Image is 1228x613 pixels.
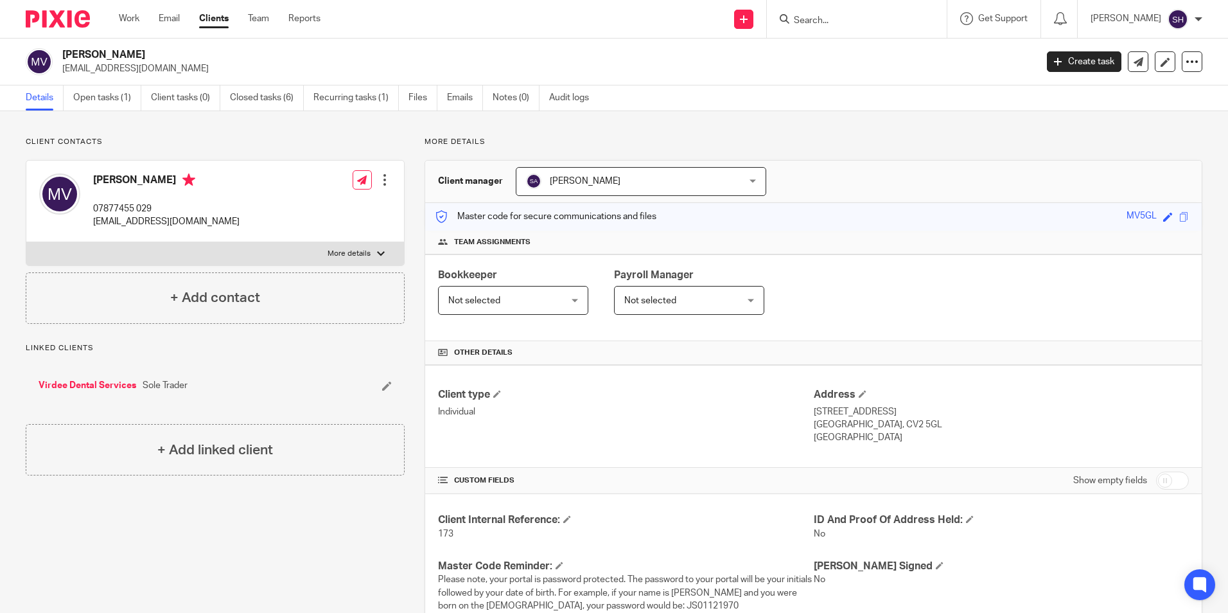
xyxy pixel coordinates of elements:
a: Client tasks (0) [151,85,220,111]
img: svg%3E [526,173,541,189]
img: svg%3E [26,48,53,75]
p: [GEOGRAPHIC_DATA] [814,431,1189,444]
h4: + Add linked client [157,440,273,460]
p: Client contacts [26,137,405,147]
span: Not selected [624,296,676,305]
div: MV5GL [1127,209,1157,224]
h4: [PERSON_NAME] Signed [814,560,1189,573]
a: Notes (0) [493,85,539,111]
h4: [PERSON_NAME] [93,173,240,190]
a: Recurring tasks (1) [313,85,399,111]
a: Open tasks (1) [73,85,141,111]
img: svg%3E [39,173,80,215]
h4: + Add contact [170,288,260,308]
span: 173 [438,529,453,538]
span: Please note, your portal is password protected. The password to your portal will be your initials... [438,575,812,610]
p: [STREET_ADDRESS] [814,405,1189,418]
a: Files [408,85,437,111]
p: [PERSON_NAME] [1091,12,1161,25]
span: Get Support [978,14,1028,23]
h4: Master Code Reminder: [438,560,813,573]
span: [PERSON_NAME] [550,177,620,186]
p: 07877455 029 [93,202,240,215]
a: Audit logs [549,85,599,111]
p: [EMAIL_ADDRESS][DOMAIN_NAME] [62,62,1028,75]
p: [GEOGRAPHIC_DATA], CV2 5GL [814,418,1189,431]
img: Pixie [26,10,90,28]
a: Email [159,12,180,25]
label: Show empty fields [1073,474,1147,487]
p: Linked clients [26,343,405,353]
span: Other details [454,348,513,358]
h2: [PERSON_NAME] [62,48,834,62]
span: Sole Trader [143,379,188,392]
p: More details [425,137,1202,147]
a: Virdee Dental Services [39,379,136,392]
p: Individual [438,405,813,418]
p: Master code for secure communications and files [435,210,656,223]
a: Create task [1047,51,1121,72]
a: Clients [199,12,229,25]
i: Primary [182,173,195,186]
span: Team assignments [454,237,531,247]
h4: Client Internal Reference: [438,513,813,527]
h4: ID And Proof Of Address Held: [814,513,1189,527]
h4: Address [814,388,1189,402]
span: Bookkeeper [438,270,497,280]
span: Not selected [448,296,500,305]
span: No [814,529,825,538]
a: Team [248,12,269,25]
a: Work [119,12,139,25]
p: [EMAIL_ADDRESS][DOMAIN_NAME] [93,215,240,228]
a: Emails [447,85,483,111]
h4: Client type [438,388,813,402]
a: Details [26,85,64,111]
span: No [814,575,825,584]
h3: Client manager [438,175,503,188]
span: Payroll Manager [614,270,694,280]
h4: CUSTOM FIELDS [438,475,813,486]
a: Closed tasks (6) [230,85,304,111]
a: Reports [288,12,320,25]
p: More details [328,249,371,259]
img: svg%3E [1168,9,1188,30]
input: Search [793,15,908,27]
